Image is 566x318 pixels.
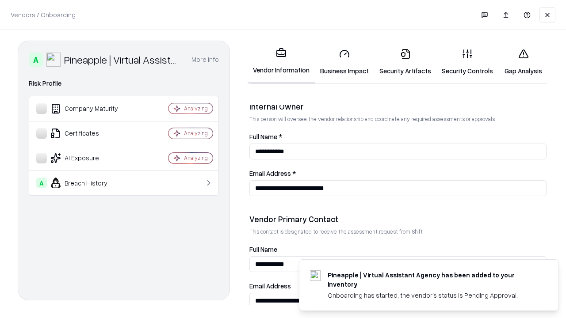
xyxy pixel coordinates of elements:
div: Certificates [36,128,142,139]
img: Pineapple | Virtual Assistant Agency [46,53,61,67]
div: Analyzing [184,105,208,112]
div: A [36,178,47,188]
div: Onboarding has started, the vendor's status is Pending Approval. [328,291,537,300]
div: Breach History [36,178,142,188]
div: Internal Owner [249,101,547,112]
label: Full Name * [249,133,547,140]
div: Pineapple | Virtual Assistant Agency has been added to your inventory [328,270,537,289]
div: Analyzing [184,154,208,162]
button: More info [191,52,219,68]
div: Pineapple | Virtual Assistant Agency [64,53,181,67]
p: This contact is designated to receive the assessment request from Shift [249,228,547,235]
a: Vendor Information [248,41,315,83]
label: Email Address * [249,170,547,177]
label: Full Name [249,246,547,253]
div: Analyzing [184,129,208,137]
a: Business Impact [315,42,374,83]
div: Vendor Primary Contact [249,214,547,224]
a: Security Controls [436,42,498,83]
img: trypineapple.com [310,270,321,281]
a: Security Artifacts [374,42,436,83]
div: A [29,53,43,67]
div: Company Maturity [36,103,142,114]
p: Vendors / Onboarding [11,10,76,19]
div: AI Exposure [36,153,142,163]
label: Email Address [249,283,547,289]
p: This person will oversee the vendor relationship and coordinate any required assessments or appro... [249,115,547,123]
a: Gap Analysis [498,42,548,83]
div: Risk Profile [29,78,219,89]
